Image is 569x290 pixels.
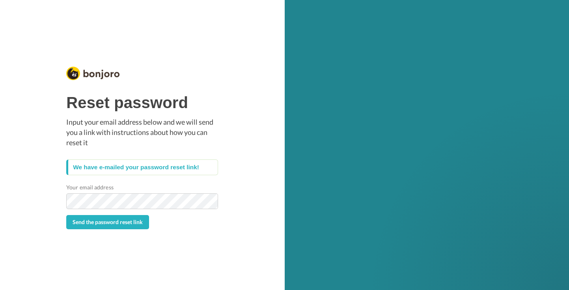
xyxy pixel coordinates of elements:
p: Input your email address below and we will send you a link with instructions about how you can re... [66,117,218,148]
span: Send the password reset link [73,219,143,225]
div: We have e-mailed your password reset link! [66,159,218,175]
h1: Reset password [66,94,218,111]
button: Send the password reset link [66,215,149,229]
label: Your email address [66,183,113,191]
